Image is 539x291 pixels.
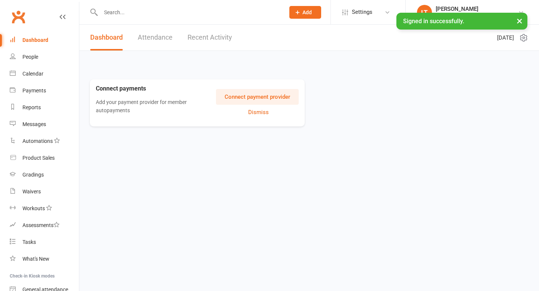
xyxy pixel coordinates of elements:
[96,85,216,92] h3: Connect payments
[10,251,79,267] a: What's New
[22,88,46,94] div: Payments
[10,82,79,99] a: Payments
[22,155,55,161] div: Product Sales
[22,189,41,194] div: Waivers
[352,4,372,21] span: Settings
[22,205,45,211] div: Workouts
[10,150,79,166] a: Product Sales
[10,116,79,133] a: Messages
[417,5,432,20] div: LT
[138,25,173,50] a: Attendance
[188,25,232,50] a: Recent Activity
[22,172,44,178] div: Gradings
[10,133,79,150] a: Automations
[436,12,518,19] div: [PERSON_NAME] Brazilian Jiu Jitsu
[9,7,28,26] a: Clubworx
[10,166,79,183] a: Gradings
[497,33,514,42] span: [DATE]
[10,200,79,217] a: Workouts
[513,13,526,29] button: ×
[218,108,299,117] button: Dismiss
[10,217,79,234] a: Assessments
[403,18,464,25] span: Signed in successfully.
[22,138,53,144] div: Automations
[98,7,280,18] input: Search...
[22,239,36,245] div: Tasks
[90,25,123,50] a: Dashboard
[289,6,321,19] button: Add
[22,121,46,127] div: Messages
[22,54,38,60] div: People
[10,234,79,251] a: Tasks
[22,71,43,77] div: Calendar
[216,89,299,105] button: Connect payment provider
[22,37,48,43] div: Dashboard
[10,99,79,116] a: Reports
[10,183,79,200] a: Waivers
[22,222,60,228] div: Assessments
[10,65,79,82] a: Calendar
[436,6,518,12] div: [PERSON_NAME]
[10,32,79,49] a: Dashboard
[302,9,312,15] span: Add
[22,256,49,262] div: What's New
[10,49,79,65] a: People
[22,104,41,110] div: Reports
[96,98,204,115] p: Add your payment provider for member autopayments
